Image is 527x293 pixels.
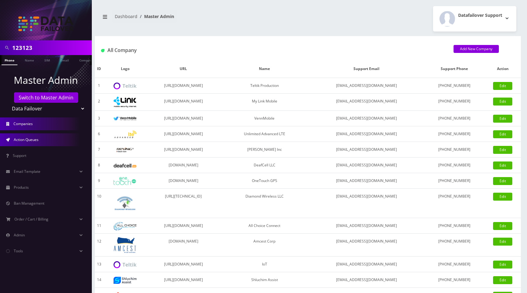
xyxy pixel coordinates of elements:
th: Name [220,60,309,78]
th: Support Phone [424,60,484,78]
td: 13 [95,257,103,272]
td: [EMAIL_ADDRESS][DOMAIN_NAME] [309,111,424,126]
td: [URL][DOMAIN_NAME] [147,272,220,288]
span: Tools [14,248,23,254]
img: All Company [101,49,104,52]
a: Edit [493,193,512,201]
td: [URL][DOMAIN_NAME] [147,94,220,111]
td: 3 [95,111,103,126]
td: [PHONE_NUMBER] [424,158,484,173]
span: Email Template [14,169,40,174]
span: Action Queues [14,137,39,142]
img: All Choice Connect [114,222,136,230]
td: My Link Mobile [220,94,309,111]
h1: All Company [101,47,444,53]
td: [EMAIL_ADDRESS][DOMAIN_NAME] [309,78,424,94]
h2: Datafailover Support [458,13,502,18]
td: [EMAIL_ADDRESS][DOMAIN_NAME] [309,158,424,173]
td: [URL][TECHNICAL_ID] [147,189,220,218]
a: Phone [2,55,17,65]
th: Support Email [309,60,424,78]
a: Edit [493,146,512,154]
td: [EMAIL_ADDRESS][DOMAIN_NAME] [309,94,424,111]
img: Teltik Production [114,83,136,90]
td: Teltik Production [220,78,309,94]
td: [PHONE_NUMBER] [424,257,484,272]
td: 11 [95,218,103,234]
td: Diamond Wireless LLC [220,189,309,218]
a: Edit [493,177,512,185]
td: [URL][DOMAIN_NAME] [147,126,220,142]
span: Support [13,153,26,158]
td: [DOMAIN_NAME] [147,173,220,189]
a: Edit [493,82,512,90]
td: Amcest Corp [220,234,309,257]
td: All Choice Connect [220,218,309,234]
td: [PHONE_NUMBER] [424,126,484,142]
td: [DOMAIN_NAME] [147,158,220,173]
th: Logo [103,60,147,78]
a: Edit [493,238,512,246]
a: Edit [493,115,512,123]
button: Switch to Master Admin [14,92,78,103]
th: URL [147,60,220,78]
td: 14 [95,272,103,288]
td: [EMAIL_ADDRESS][DOMAIN_NAME] [309,218,424,234]
td: Unlimited Advanced LTE [220,126,309,142]
a: Edit [493,130,512,138]
a: Email [57,55,72,65]
td: 1 [95,78,103,94]
img: Diamond Wireless LLC [114,192,136,215]
span: Companies [13,121,33,126]
span: Order / Cart / Billing [14,217,48,222]
a: Dashboard [115,13,137,19]
td: [PHONE_NUMBER] [424,272,484,288]
button: Datafailover Support [433,6,516,32]
td: [EMAIL_ADDRESS][DOMAIN_NAME] [309,257,424,272]
td: 12 [95,234,103,257]
td: [PHONE_NUMBER] [424,189,484,218]
th: Action [484,60,521,78]
td: Shluchim Assist [220,272,309,288]
img: OneTouch GPS [114,177,136,185]
td: [URL][DOMAIN_NAME] [147,111,220,126]
img: Rexing Inc [114,147,136,153]
td: [PHONE_NUMBER] [424,173,484,189]
th: ID [95,60,103,78]
img: My Link Mobile [114,97,136,107]
td: [EMAIL_ADDRESS][DOMAIN_NAME] [309,173,424,189]
td: IoT [220,257,309,272]
td: 2 [95,94,103,111]
a: Name [22,55,37,65]
td: 6 [95,126,103,142]
td: [EMAIL_ADDRESS][DOMAIN_NAME] [309,142,424,158]
img: Unlimited Advanced LTE [114,131,136,138]
img: Data Failover [18,17,73,31]
a: Edit [493,161,512,169]
td: [DOMAIN_NAME] [147,234,220,257]
td: [PHONE_NUMBER] [424,218,484,234]
td: [PHONE_NUMBER] [424,111,484,126]
a: Add New Company [454,45,499,53]
td: 7 [95,142,103,158]
a: Edit [493,261,512,269]
td: [PHONE_NUMBER] [424,78,484,94]
a: Company [76,55,97,65]
td: [PHONE_NUMBER] [424,234,484,257]
td: VennMobile [220,111,309,126]
span: Products [14,185,29,190]
td: 8 [95,158,103,173]
td: [PHONE_NUMBER] [424,94,484,111]
td: OneTouch GPS [220,173,309,189]
td: 10 [95,189,103,218]
td: [EMAIL_ADDRESS][DOMAIN_NAME] [309,234,424,257]
td: [EMAIL_ADDRESS][DOMAIN_NAME] [309,126,424,142]
a: Edit [493,98,512,106]
img: VennMobile [114,117,136,121]
img: Shluchim Assist [114,277,136,284]
td: [URL][DOMAIN_NAME] [147,257,220,272]
a: Edit [493,222,512,230]
a: SIM [41,55,53,65]
li: Master Admin [137,13,174,20]
nav: breadcrumb [99,10,303,28]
